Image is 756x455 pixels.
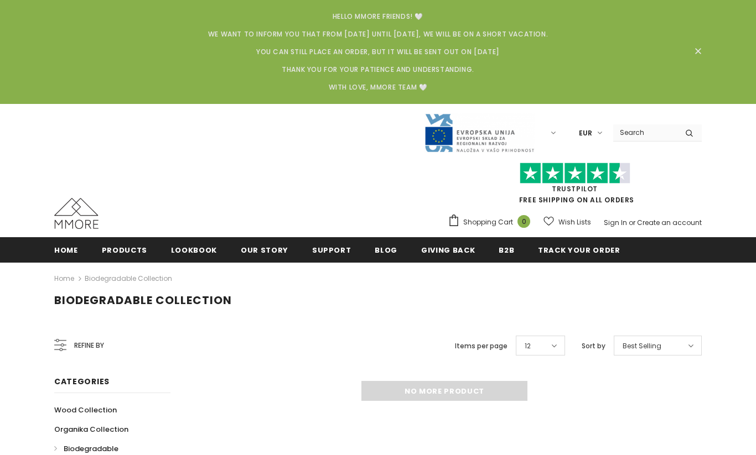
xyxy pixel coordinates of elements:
[517,215,530,228] span: 0
[54,424,128,435] span: Organika Collection
[54,376,110,387] span: Categories
[54,292,232,308] span: Biodegradable Collection
[312,245,351,255] span: support
[54,400,117,420] a: Wood Collection
[613,124,677,140] input: Search Site
[102,245,147,255] span: Products
[623,341,661,352] span: Best Selling
[538,237,620,262] a: Track your order
[543,212,591,232] a: Wish Lists
[448,214,536,231] a: Shopping Cart 0
[525,341,531,352] span: 12
[68,29,688,40] p: We want to inform you that from [DATE] until [DATE], we will be on a short vacation.
[552,184,598,193] a: Trustpilot
[520,163,630,184] img: Trust Pilot Stars
[68,82,688,93] p: With Love, MMORE Team 🤍
[424,128,535,137] a: Javni Razpis
[424,113,535,153] img: Javni Razpis
[637,218,702,227] a: Create an account
[68,64,688,75] p: Thank you for your patience and understanding.
[241,245,288,255] span: Our Story
[375,245,397,255] span: Blog
[85,274,172,283] a: Biodegradable Collection
[558,217,591,228] span: Wish Lists
[54,272,74,285] a: Home
[54,420,128,439] a: Organika Collection
[375,237,397,262] a: Blog
[499,237,514,262] a: B2B
[68,46,688,57] p: You can still place an order, but it will be sent out on [DATE]
[171,245,217,255] span: Lookbook
[74,339,104,352] span: Refine by
[538,245,620,255] span: Track your order
[448,168,702,205] span: FREE SHIPPING ON ALL ORDERS
[54,237,78,262] a: Home
[241,237,288,262] a: Our Story
[171,237,217,262] a: Lookbook
[54,245,78,255] span: Home
[604,218,627,227] a: Sign In
[54,198,99,229] img: MMORE Cases
[54,405,117,415] span: Wood Collection
[579,128,592,139] span: EUR
[68,11,688,22] p: Hello MMORE Friends! 🤍
[499,245,514,255] span: B2B
[455,341,508,352] label: Items per page
[463,217,513,228] span: Shopping Cart
[629,218,635,227] span: or
[312,237,351,262] a: support
[582,341,605,352] label: Sort by
[421,245,475,255] span: Giving back
[102,237,147,262] a: Products
[421,237,475,262] a: Giving back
